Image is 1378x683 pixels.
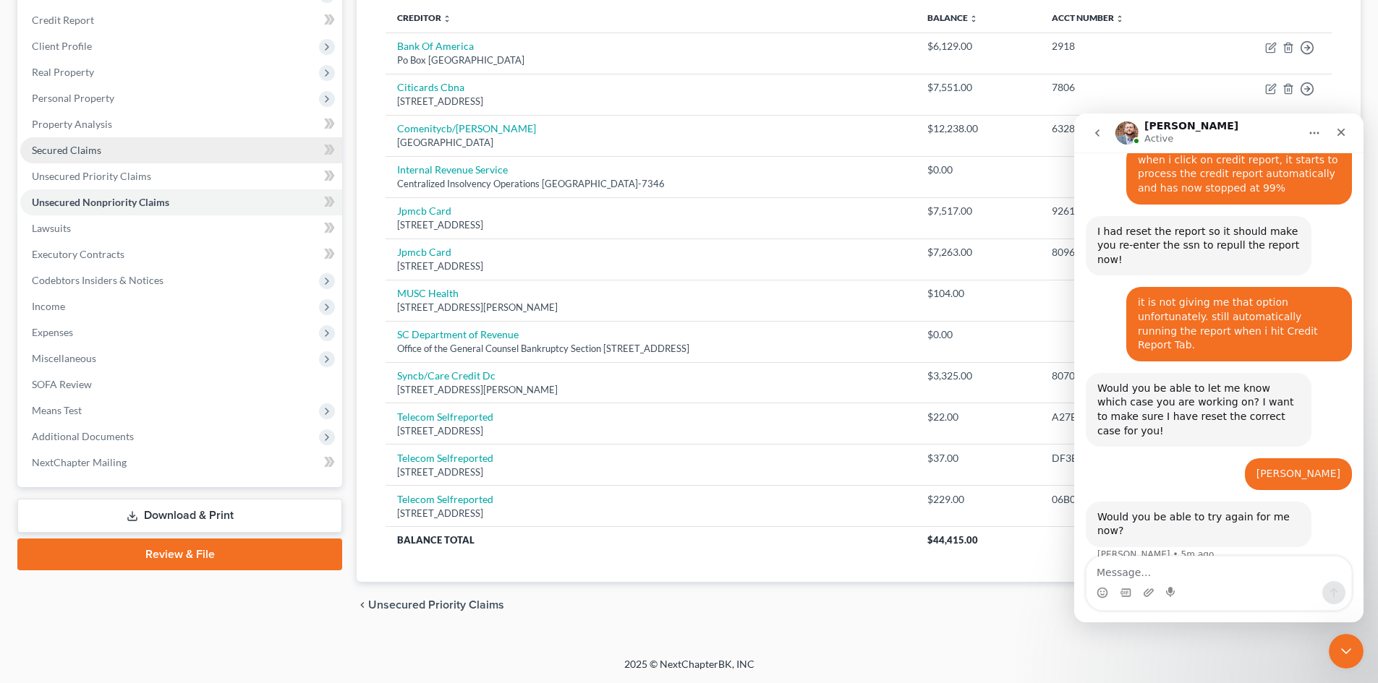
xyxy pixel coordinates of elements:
iframe: Intercom live chat [1329,634,1364,669]
div: 06B0 [1052,492,1189,507]
div: Centralized Insolvency Operations [GEOGRAPHIC_DATA]-7346 [397,177,904,191]
div: $6,129.00 [927,39,1028,53]
span: Executory Contracts [32,248,124,260]
a: Bank Of America [397,40,474,52]
a: Credit Report [20,7,342,33]
div: 8070 [1052,369,1189,383]
span: Client Profile [32,40,92,52]
a: Telecom Selfreported [397,493,493,505]
span: $44,415.00 [927,534,978,546]
div: [STREET_ADDRESS] [397,424,904,438]
span: Income [32,300,65,312]
span: Property Analysis [32,118,112,130]
a: Citicards Cbna [397,81,464,93]
span: Unsecured Nonpriority Claims [32,196,169,208]
span: Unsecured Priority Claims [32,170,151,182]
i: unfold_more [1115,14,1124,23]
div: [GEOGRAPHIC_DATA] [397,136,904,150]
a: Syncb/Care Credit Dc [397,369,496,382]
a: Comenitycb/[PERSON_NAME] [397,122,536,134]
span: Expenses [32,326,73,338]
a: Telecom Selfreported [397,452,493,464]
button: chevron_left Unsecured Priority Claims [357,599,504,611]
span: Real Property [32,66,94,78]
span: Codebtors Insiders & Notices [32,274,163,286]
span: Personal Property [32,92,114,104]
span: Miscellaneous [32,352,96,364]
div: [STREET_ADDRESS][PERSON_NAME] [397,301,904,314]
a: NextChapter Mailing [20,450,342,476]
a: Telecom Selfreported [397,411,493,423]
div: Po Box [GEOGRAPHIC_DATA] [397,53,904,67]
span: NextChapter Mailing [32,456,127,468]
div: [STREET_ADDRESS] [397,465,904,479]
th: Balance Total [386,527,916,553]
span: Unsecured Priority Claims [368,599,504,611]
a: Balance unfold_more [927,12,978,23]
div: $7,517.00 [927,204,1028,218]
span: Lawsuits [32,222,71,234]
div: 2918 [1052,39,1189,53]
div: $22.00 [927,410,1028,424]
div: $7,263.00 [927,245,1028,259]
div: $0.00 [927,163,1028,177]
a: Internal Revenue Service [397,163,508,176]
div: A27B [1052,410,1189,424]
a: SC Department of Revenue [397,328,519,340]
div: $0.00 [927,327,1028,342]
a: Download & Print [17,499,342,533]
a: Executory Contracts [20,241,342,267]
a: Property Analysis [20,111,342,137]
div: 8096 [1052,245,1189,259]
div: DF3B [1052,451,1189,465]
a: Jpmcb Card [397,246,451,258]
div: 2025 © NextChapterBK, INC [277,657,1102,683]
div: $12,238.00 [927,121,1028,136]
a: Acct Number unfold_more [1052,12,1124,23]
a: Secured Claims [20,137,342,163]
div: [STREET_ADDRESS] [397,507,904,520]
div: $229.00 [927,492,1028,507]
div: Office of the General Counsel Bankruptcy Section [STREET_ADDRESS] [397,342,904,356]
a: Unsecured Nonpriority Claims [20,189,342,215]
div: 6328 [1052,121,1189,136]
iframe: Intercom live chat [1074,113,1364,622]
i: chevron_left [357,599,368,611]
div: [STREET_ADDRESS] [397,218,904,232]
a: Jpmcb Card [397,205,451,217]
a: SOFA Review [20,371,342,398]
div: $104.00 [927,286,1028,301]
a: Creditor unfold_more [397,12,451,23]
span: Additional Documents [32,430,134,442]
div: [STREET_ADDRESS][PERSON_NAME] [397,383,904,397]
div: 9261 [1052,204,1189,218]
i: unfold_more [969,14,978,23]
